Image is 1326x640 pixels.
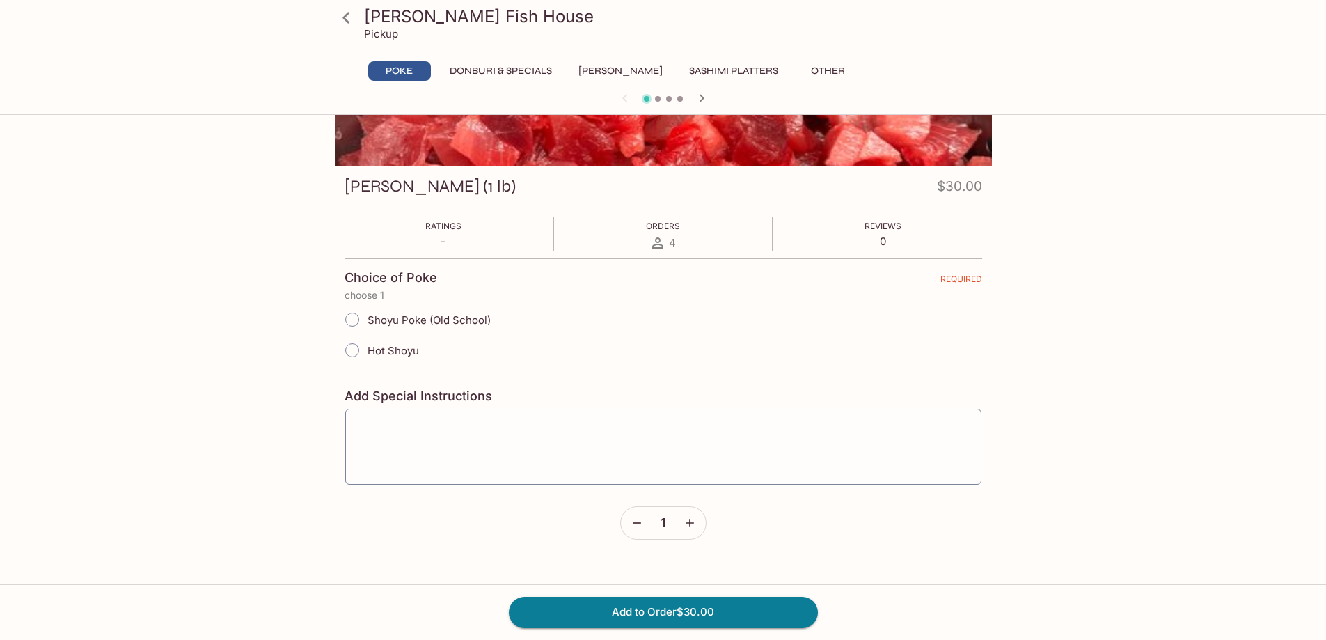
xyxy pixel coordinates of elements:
[364,6,986,27] h3: [PERSON_NAME] Fish House
[368,313,491,327] span: Shoyu Poke (Old School)
[661,515,665,531] span: 1
[425,221,461,231] span: Ratings
[669,236,676,249] span: 4
[940,274,982,290] span: REQUIRED
[368,344,419,357] span: Hot Shoyu
[425,235,461,248] p: -
[865,235,901,248] p: 0
[865,221,901,231] span: Reviews
[345,290,982,301] p: choose 1
[368,61,431,81] button: Poke
[364,27,398,40] p: Pickup
[681,61,786,81] button: Sashimi Platters
[937,175,982,203] h4: $30.00
[646,221,680,231] span: Orders
[345,270,437,286] h4: Choice of Poke
[571,61,670,81] button: [PERSON_NAME]
[509,597,818,627] button: Add to Order$30.00
[442,61,560,81] button: Donburi & Specials
[345,175,516,197] h3: [PERSON_NAME] (1 lb)
[797,61,860,81] button: Other
[345,389,982,404] h4: Add Special Instructions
